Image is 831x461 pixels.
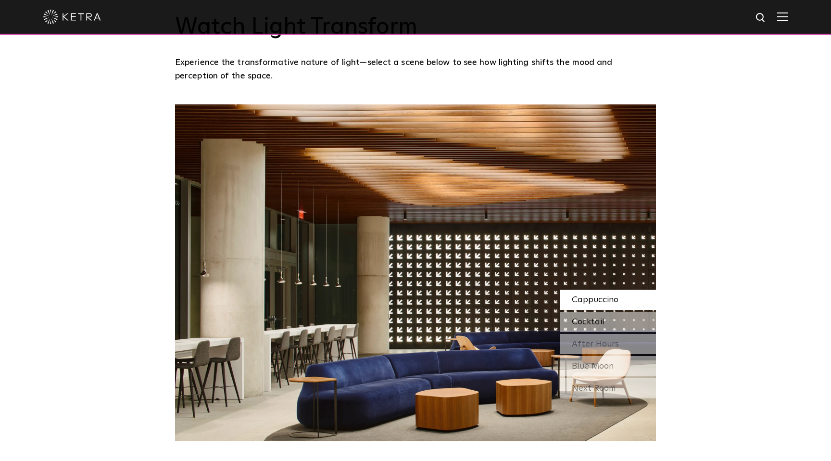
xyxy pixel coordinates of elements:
div: Next Room [560,378,656,398]
span: Cocktail [572,318,604,326]
img: search icon [755,12,767,24]
p: Experience the transformative nature of light—select a scene below to see how lighting shifts the... [175,56,651,83]
img: ketra-logo-2019-white [43,10,101,24]
span: After Hours [572,340,619,348]
img: Hamburger%20Nav.svg [777,12,788,21]
img: SS_SXSW_Desktop_Cool [175,104,656,441]
span: Blue Moon [572,362,614,371]
span: Cappuccino [572,295,618,304]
